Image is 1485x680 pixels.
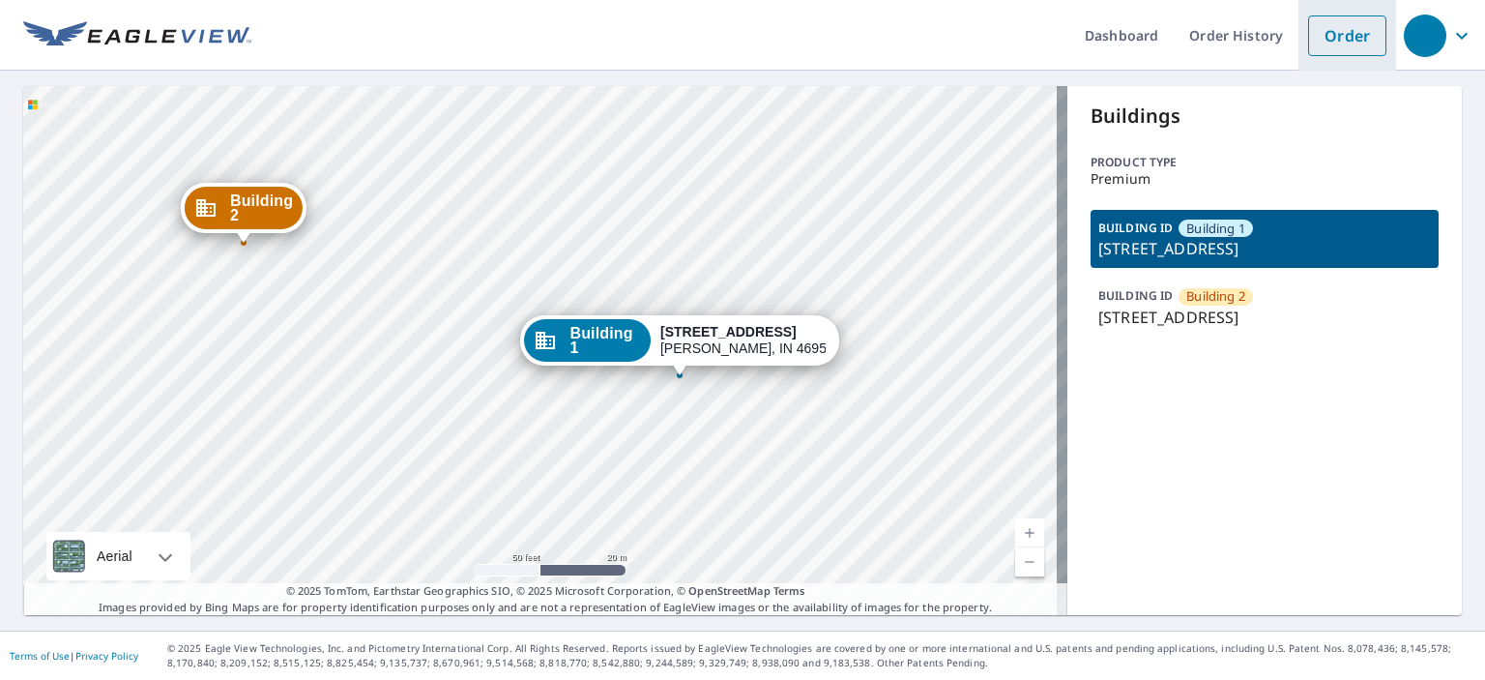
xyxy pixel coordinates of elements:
p: Premium [1091,171,1439,187]
a: OpenStreetMap [688,583,770,598]
p: © 2025 Eagle View Technologies, Inc. and Pictometry International Corp. All Rights Reserved. Repo... [167,641,1475,670]
a: Current Level 19, Zoom In [1015,518,1044,547]
div: Aerial [91,532,138,580]
span: © 2025 TomTom, Earthstar Geographics SIO, © 2025 Microsoft Corporation, © [286,583,805,600]
p: | [10,650,138,662]
p: Buildings [1091,102,1439,131]
span: Building 1 [569,326,640,355]
a: Order [1308,15,1386,56]
span: Building 2 [1186,287,1245,306]
p: [STREET_ADDRESS] [1098,237,1431,260]
p: Product type [1091,154,1439,171]
div: Dropped pin, building Building 2, Commercial property, 1100 North Park Avenue Marion, IN 46952 [181,183,306,243]
a: Privacy Policy [75,649,138,663]
a: Terms [773,583,805,598]
p: BUILDING ID [1098,287,1173,304]
img: EV Logo [23,21,251,50]
span: Building 1 [1186,220,1245,238]
p: [STREET_ADDRESS] [1098,306,1431,329]
p: Images provided by Bing Maps are for property identification purposes only and are not a represen... [23,583,1067,615]
a: Current Level 19, Zoom Out [1015,547,1044,577]
div: [PERSON_NAME], IN 46952 [660,324,826,357]
div: Dropped pin, building Building 1, Commercial property, 1100 N Park Ave Marion, IN 46952 [520,315,839,375]
p: BUILDING ID [1098,220,1173,236]
strong: [STREET_ADDRESS] [660,324,797,340]
span: Building 2 [230,193,293,222]
div: Aerial [46,532,190,580]
a: Terms of Use [10,649,70,663]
